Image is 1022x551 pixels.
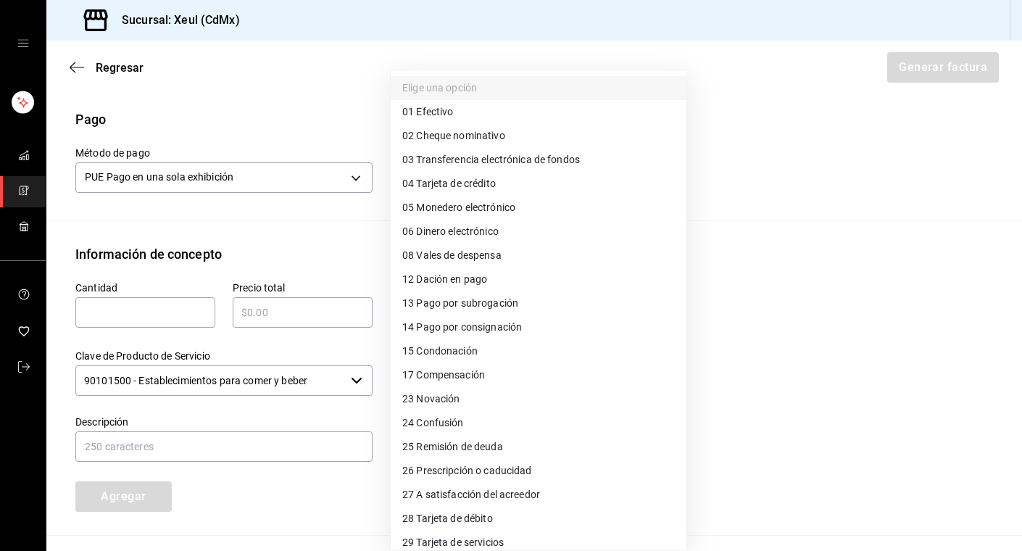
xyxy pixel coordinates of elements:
span: 17 Compensación [402,368,485,383]
span: 05 Monedero electrónico [402,200,515,215]
span: 02 Cheque nominativo [402,128,505,144]
span: 12 Dación en pago [402,272,487,287]
span: 27 A satisfacción del acreedor [402,487,540,502]
span: 13 Pago por subrogación [402,296,518,311]
span: 25 Remisión de deuda [402,439,503,455]
span: 04 Tarjeta de crédito [402,176,496,191]
span: 24 Confusión [402,415,464,431]
span: 03 Transferencia electrónica de fondos [402,152,580,167]
span: 23 Novación [402,391,460,407]
span: 28 Tarjeta de débito [402,511,493,526]
span: 06 Dinero electrónico [402,224,499,239]
span: 14 Pago por consignación [402,320,522,335]
span: 08 Vales de despensa [402,248,502,263]
span: 26 Prescripción o caducidad [402,463,532,478]
span: 15 Condonación [402,344,478,359]
span: 01 Efectivo [402,104,453,120]
span: 29 Tarjeta de servicios [402,535,504,550]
